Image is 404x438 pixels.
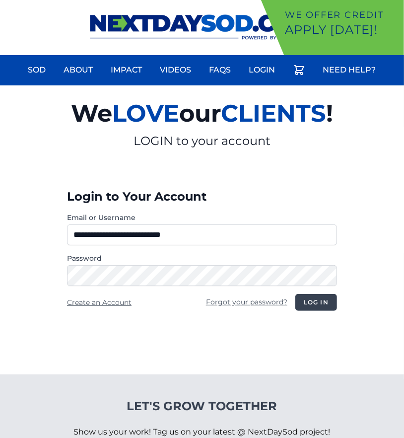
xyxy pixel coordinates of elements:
[154,58,198,82] a: Videos
[317,58,382,82] a: Need Help?
[285,8,400,22] p: We offer Credit
[295,294,337,311] button: Log in
[206,297,287,306] a: Forgot your password?
[8,133,396,149] p: LOGIN to your account
[112,99,179,128] span: LOVE
[221,99,326,128] span: CLIENTS
[243,58,281,82] a: Login
[67,213,337,222] label: Email or Username
[67,253,337,263] label: Password
[74,398,331,414] h4: Let's Grow Together
[8,93,396,133] h2: We our !
[22,58,52,82] a: Sod
[203,58,237,82] a: FAQs
[67,298,132,307] a: Create an Account
[58,58,99,82] a: About
[67,189,337,205] h3: Login to Your Account
[105,58,148,82] a: Impact
[285,22,400,38] p: Apply [DATE]!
